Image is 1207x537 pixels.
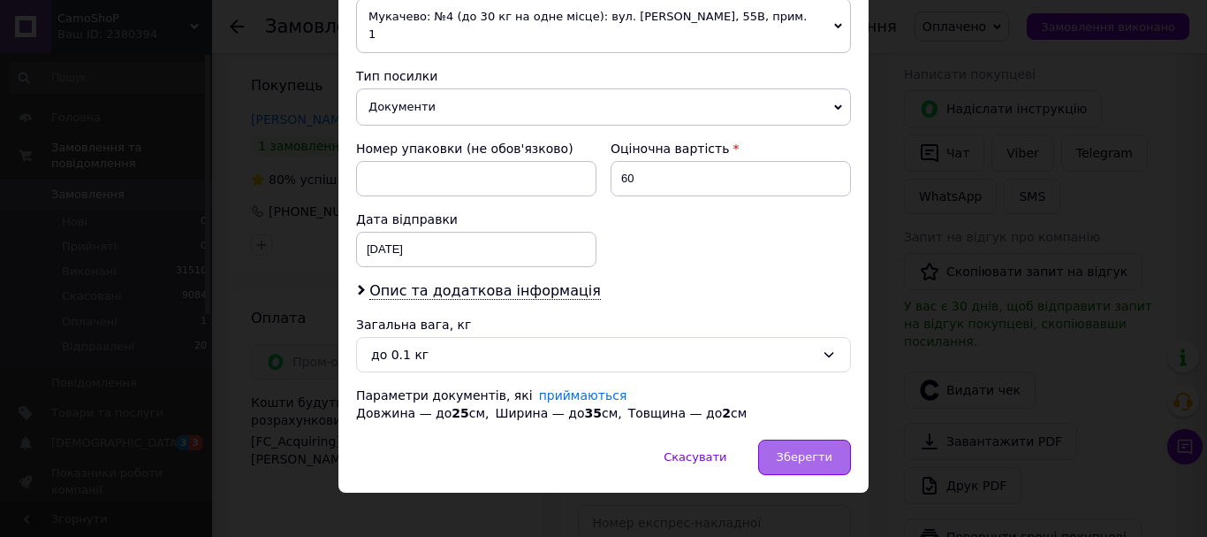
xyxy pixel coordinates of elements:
span: 35 [584,406,601,420]
div: Номер упаковки (не обов'язково) [356,140,596,157]
span: Опис та додаткова інформація [369,282,601,300]
a: приймаються [539,388,627,403]
div: Загальна вага, кг [356,316,851,334]
div: Параметри документів, які Довжина — до см, Ширина — до см, Товщина — до см [356,387,851,422]
div: Оціночна вартість [611,140,851,157]
div: до 0.1 кг [371,345,815,364]
div: Дата відправки [356,211,596,228]
span: Тип посилки [356,69,437,83]
span: Скасувати [664,450,726,464]
span: Документи [356,88,851,126]
span: Зберегти [777,450,832,464]
span: 2 [722,406,731,420]
span: 25 [452,406,468,420]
